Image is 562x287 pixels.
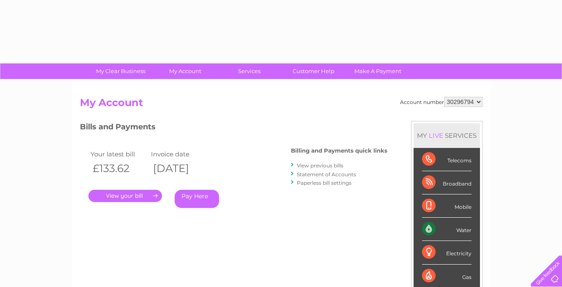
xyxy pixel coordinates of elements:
[297,162,343,169] a: View previous bills
[422,194,472,218] div: Mobile
[427,131,445,139] div: LIVE
[422,218,472,241] div: Water
[88,190,162,202] a: .
[297,171,356,178] a: Statement of Accounts
[343,63,413,79] a: Make A Payment
[422,241,472,264] div: Electricity
[400,97,482,107] div: Account number
[86,63,156,79] a: My Clear Business
[422,171,472,194] div: Broadband
[414,123,480,148] div: MY SERVICES
[422,148,472,171] div: Telecoms
[88,160,149,177] th: £133.62
[214,63,284,79] a: Services
[175,190,219,208] a: Pay Here
[88,148,149,160] td: Your latest bill
[291,148,387,154] h4: Billing and Payments quick links
[149,160,210,177] th: [DATE]
[279,63,348,79] a: Customer Help
[80,121,387,136] h3: Bills and Payments
[80,97,482,113] h2: My Account
[297,180,351,186] a: Paperless bill settings
[149,148,210,160] td: Invoice date
[150,63,220,79] a: My Account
